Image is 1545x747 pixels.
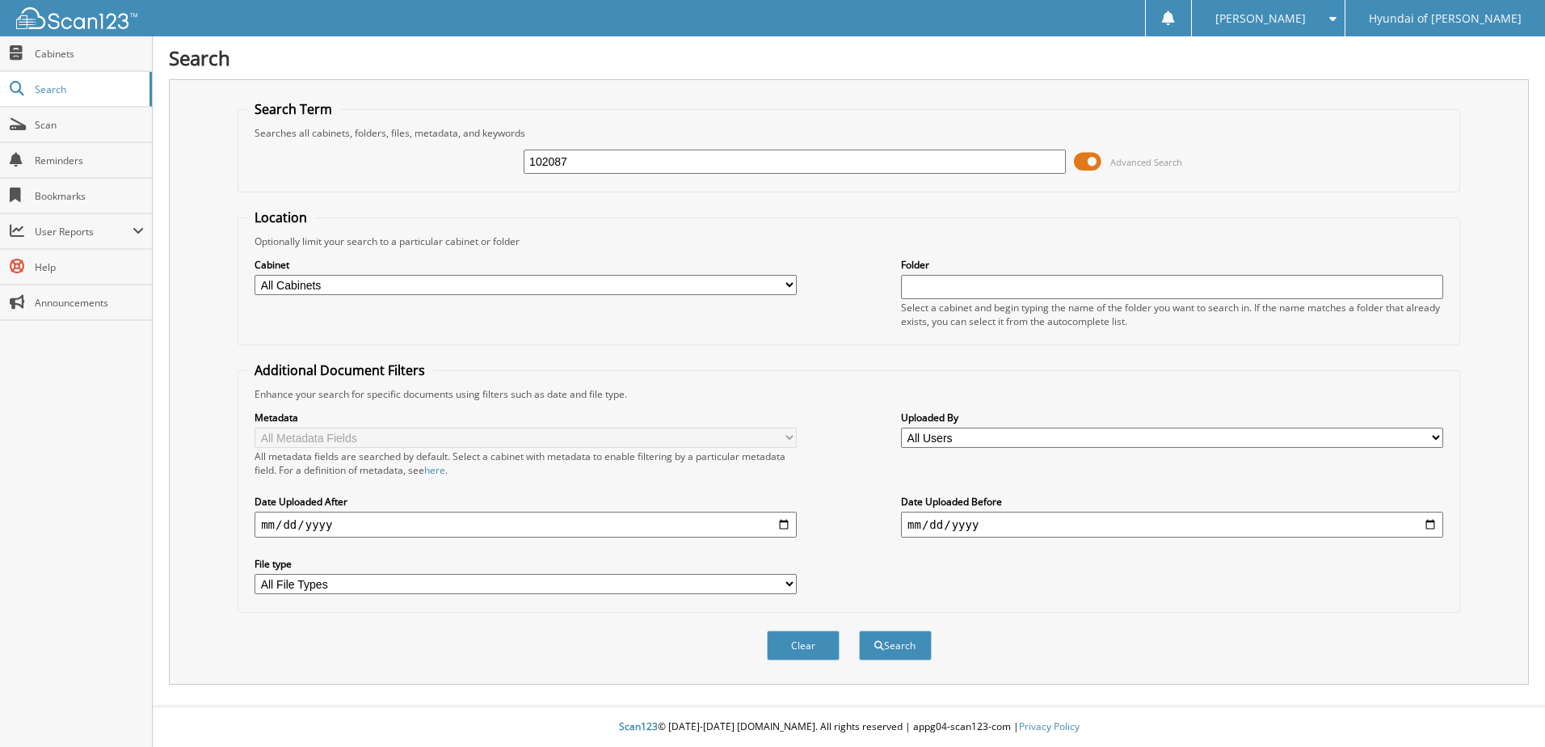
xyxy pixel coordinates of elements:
span: Help [35,260,144,274]
legend: Additional Document Filters [246,361,433,379]
input: end [901,512,1443,538]
div: Searches all cabinets, folders, files, metadata, and keywords [246,126,1451,140]
label: File type [255,557,797,571]
span: [PERSON_NAME] [1215,14,1306,23]
a: here [424,463,445,477]
legend: Location [246,209,315,226]
span: Bookmarks [35,189,144,203]
span: Hyundai of [PERSON_NAME] [1369,14,1522,23]
h1: Search [169,44,1529,71]
div: Optionally limit your search to a particular cabinet or folder [246,234,1451,248]
input: start [255,512,797,538]
span: Advanced Search [1110,156,1182,168]
span: User Reports [35,225,133,238]
label: Folder [901,258,1443,272]
div: Enhance your search for specific documents using filters such as date and file type. [246,387,1451,401]
span: Scan123 [619,720,658,733]
img: scan123-logo-white.svg [16,7,137,29]
iframe: Chat Widget [1464,669,1545,747]
span: Announcements [35,296,144,310]
div: Select a cabinet and begin typing the name of the folder you want to search in. If the name match... [901,301,1443,328]
label: Cabinet [255,258,797,272]
label: Metadata [255,411,797,424]
label: Date Uploaded Before [901,495,1443,509]
span: Scan [35,118,144,132]
div: All metadata fields are searched by default. Select a cabinet with metadata to enable filtering b... [255,449,797,477]
label: Date Uploaded After [255,495,797,509]
a: Privacy Policy [1019,720,1080,733]
span: Search [35,82,141,96]
span: Reminders [35,154,144,167]
label: Uploaded By [901,411,1443,424]
div: © [DATE]-[DATE] [DOMAIN_NAME]. All rights reserved | appg04-scan123-com | [153,707,1545,747]
button: Search [859,631,932,660]
button: Clear [767,631,840,660]
legend: Search Term [246,100,340,118]
span: Cabinets [35,47,144,61]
